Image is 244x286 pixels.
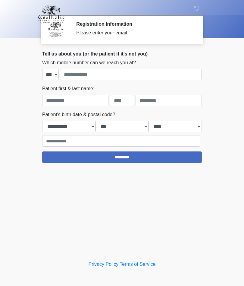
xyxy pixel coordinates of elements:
[120,262,155,267] a: Terms of Service
[89,262,119,267] a: Privacy Policy
[118,262,120,267] a: |
[42,59,136,66] label: Which mobile number can we reach you at?
[36,5,67,24] img: Aesthetic Surgery Centre, PLLC Logo
[42,51,202,57] h2: Tell us about you (or the patient if it's not you)
[42,85,94,92] label: Patient first & last name:
[42,111,115,118] label: Patient's birth date & postal code?
[76,29,193,37] div: Please enter your email
[47,21,65,39] img: Agent Avatar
